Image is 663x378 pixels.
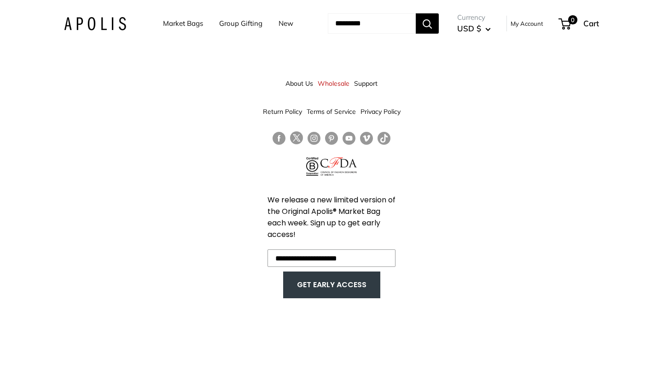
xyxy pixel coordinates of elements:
[583,18,599,28] span: Cart
[378,131,390,145] a: Follow us on Tumblr
[290,131,303,148] a: Follow us on Twitter
[163,17,203,30] a: Market Bags
[457,24,481,33] span: USD $
[325,131,338,145] a: Follow us on Pinterest
[308,131,320,145] a: Follow us on Instagram
[279,17,293,30] a: New
[511,18,543,29] a: My Account
[457,21,491,36] button: USD $
[306,157,319,176] img: Certified B Corporation
[416,13,439,34] button: Search
[354,75,378,92] a: Support
[273,131,285,145] a: Follow us on Facebook
[268,249,395,267] input: Enter your email
[457,11,491,24] span: Currency
[328,13,416,34] input: Search...
[263,103,302,120] a: Return Policy
[343,131,355,145] a: Follow us on YouTube
[559,16,599,31] a: 0 Cart
[307,103,356,120] a: Terms of Service
[292,276,371,294] button: GET EARLY ACCESS
[64,17,126,30] img: Apolis
[360,131,373,145] a: Follow us on Vimeo
[318,75,349,92] a: Wholesale
[285,75,313,92] a: About Us
[268,195,395,240] span: We release a new limited version of the Original Apolis® Market Bag each week. Sign up to get ear...
[320,157,357,176] img: Council of Fashion Designers of America Member
[568,15,577,24] span: 0
[219,17,262,30] a: Group Gifting
[361,103,401,120] a: Privacy Policy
